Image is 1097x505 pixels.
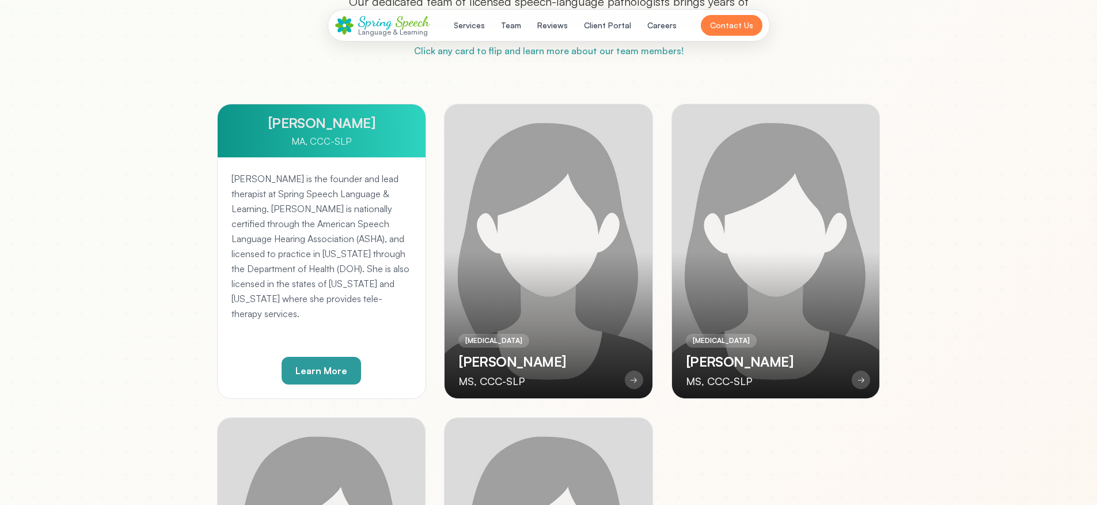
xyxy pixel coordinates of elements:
button: Learn More [282,357,361,385]
p: Click any card to flip and learn more about our team members! [199,44,899,58]
span: Speech [396,13,430,30]
h3: [PERSON_NAME] [227,114,416,132]
div: [MEDICAL_DATA] [686,334,757,348]
div: Language & Learning [358,28,430,36]
span: Spring [358,13,392,30]
button: Reviews [530,15,575,36]
button: Careers [640,15,684,36]
h3: [PERSON_NAME] [686,352,794,371]
span: → [857,374,865,386]
div: MS, CCC-SLP [458,373,566,389]
p: [PERSON_NAME] is the founder and lead therapist at Spring Speech Language & Learning. [PERSON_NAM... [231,171,412,321]
button: Contact Us [701,15,762,36]
button: Team [494,15,528,36]
div: [MEDICAL_DATA] [458,334,529,348]
div: MA, CCC-SLP [227,134,416,148]
button: Services [447,15,492,36]
h3: [PERSON_NAME] [458,352,566,371]
button: Client Portal [577,15,638,36]
div: MS, CCC-SLP [686,373,794,389]
span: → [630,374,637,386]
